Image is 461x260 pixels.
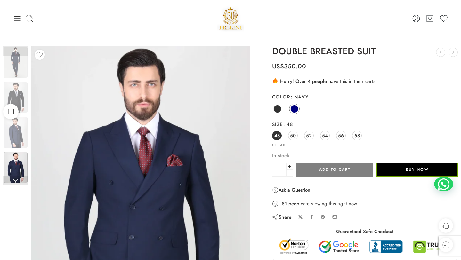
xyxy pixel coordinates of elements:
[272,121,458,128] label: Size
[272,77,458,85] div: Hurry! Over 4 people have this in their carts
[298,215,303,219] a: Share on X
[306,131,312,140] span: 52
[320,215,326,220] a: Pin on Pinterest
[217,5,244,32] a: Pellini -
[290,93,309,100] span: Navy
[332,214,337,220] a: Email to your friends
[333,228,397,235] legend: Guaranteed Safe Checkout
[4,47,28,78] img: co-cd44047-blk
[274,131,280,140] span: 48
[412,14,421,23] a: Login / Register
[288,201,303,207] strong: people
[439,14,448,23] a: Wishlist
[272,62,306,71] bdi: 350.00
[272,200,458,207] div: are viewing this right now
[322,131,328,140] span: 54
[4,152,28,183] img: co-cd44047-blk
[272,143,286,147] a: Clear options
[217,5,244,32] img: Pellini
[4,82,28,113] img: co-cd44047-blk
[272,163,287,177] input: Product quantity
[282,201,287,207] strong: 81
[336,131,346,140] a: 56
[272,62,284,71] span: US$
[296,163,373,177] button: Add to cart
[4,117,28,148] img: co-cd44047-blk
[278,238,452,255] img: Trust
[425,14,434,23] a: Cart
[354,131,360,140] span: 58
[320,131,330,140] a: 54
[304,131,314,140] a: 52
[376,163,458,177] button: Buy Now
[288,131,298,140] a: 50
[272,131,282,140] a: 48
[272,46,458,57] h1: DOUBLE BREASTED SUIT
[290,131,296,140] span: 50
[272,152,458,160] p: In stock
[272,214,292,221] div: Share
[352,131,362,140] a: 58
[338,131,344,140] span: 56
[283,121,293,128] span: 48
[272,186,310,194] a: Ask a Question
[272,94,458,100] label: Color
[309,215,314,219] a: Share on Facebook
